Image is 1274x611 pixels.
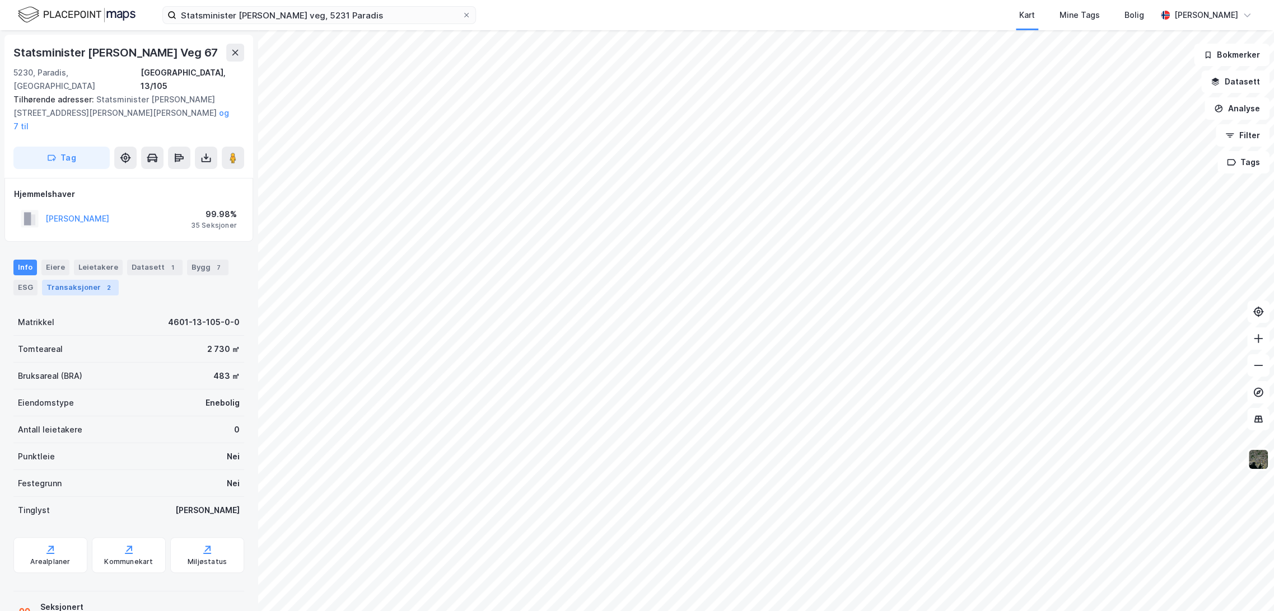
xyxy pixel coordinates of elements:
span: Tilhørende adresser: [13,95,96,104]
div: Miljøstatus [188,557,227,566]
div: Eiendomstype [18,396,74,410]
div: 2 730 ㎡ [207,342,240,356]
div: Nei [227,477,240,490]
div: Arealplaner [30,557,70,566]
button: Tag [13,147,110,169]
div: 35 Seksjoner [191,221,237,230]
div: [PERSON_NAME] [175,504,240,517]
div: Bygg [187,260,228,275]
button: Filter [1216,124,1270,147]
div: 0 [234,423,240,436]
div: 1 [167,262,178,273]
div: Statsminister [PERSON_NAME] Veg 67 [13,44,220,62]
div: ESG [13,280,38,295]
div: Kart [1019,8,1035,22]
div: [PERSON_NAME] [1174,8,1238,22]
div: Tinglyst [18,504,50,517]
div: 4601-13-105-0-0 [168,316,240,329]
div: 5230, Paradis, [GEOGRAPHIC_DATA] [13,66,141,93]
div: Bruksareal (BRA) [18,369,82,383]
div: Info [13,260,37,275]
button: Analyse [1205,97,1270,120]
div: Statsminister [PERSON_NAME][STREET_ADDRESS][PERSON_NAME][PERSON_NAME] [13,93,235,133]
div: Transaksjoner [42,280,119,295]
div: 2 [103,282,114,293]
div: Mine Tags [1060,8,1100,22]
div: Kommunekart [104,557,153,566]
div: Eiere [41,260,69,275]
div: Enebolig [206,396,240,410]
button: Tags [1217,151,1270,173]
div: Festegrunn [18,477,62,490]
div: 99.98% [191,208,237,221]
input: Søk på adresse, matrikkel, gårdeiere, leietakere eller personer [176,7,462,23]
div: Leietakere [74,260,123,275]
div: Punktleie [18,450,55,463]
div: [GEOGRAPHIC_DATA], 13/105 [141,66,244,93]
img: logo.f888ab2527a4732fd821a326f86c7f29.svg [18,5,136,25]
iframe: Chat Widget [1218,557,1274,611]
div: Matrikkel [18,316,54,329]
div: Antall leietakere [18,423,82,436]
button: Bokmerker [1194,44,1270,66]
div: 7 [213,262,224,273]
img: 9k= [1248,449,1269,470]
div: Bolig [1124,8,1144,22]
div: Hjemmelshaver [14,187,244,201]
div: Datasett [127,260,183,275]
div: Tomteareal [18,342,63,356]
div: 483 ㎡ [213,369,240,383]
button: Datasett [1201,70,1270,93]
div: Kontrollprogram for chat [1218,557,1274,611]
div: Nei [227,450,240,463]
